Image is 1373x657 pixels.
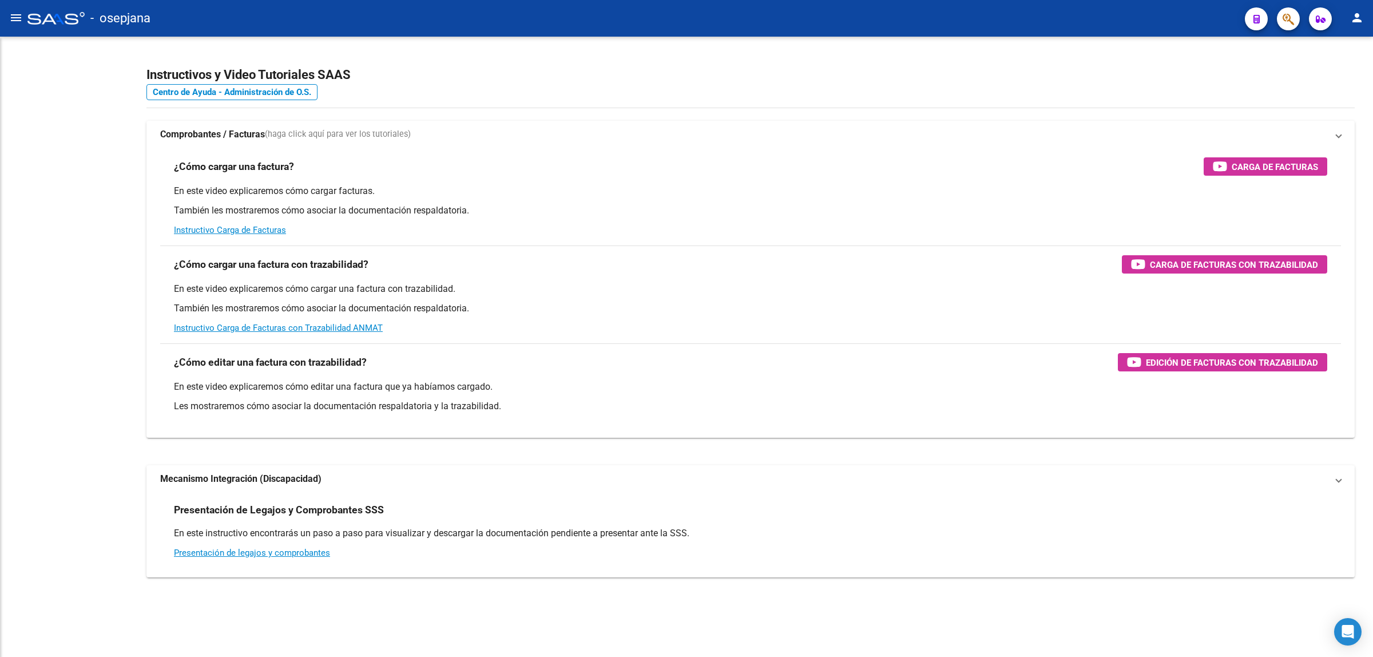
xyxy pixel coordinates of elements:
p: En este instructivo encontrarás un paso a paso para visualizar y descargar la documentación pendi... [174,527,1327,540]
strong: Comprobantes / Facturas [160,128,265,141]
h3: ¿Cómo editar una factura con trazabilidad? [174,354,367,370]
p: En este video explicaremos cómo editar una factura que ya habíamos cargado. [174,381,1327,393]
mat-expansion-panel-header: Comprobantes / Facturas(haga click aquí para ver los tutoriales) [146,121,1355,148]
span: Edición de Facturas con Trazabilidad [1146,355,1318,370]
button: Edición de Facturas con Trazabilidad [1118,353,1327,371]
a: Presentación de legajos y comprobantes [174,548,330,558]
a: Instructivo Carga de Facturas con Trazabilidad ANMAT [174,323,383,333]
h2: Instructivos y Video Tutoriales SAAS [146,64,1355,86]
div: Mecanismo Integración (Discapacidad) [146,493,1355,577]
div: Open Intercom Messenger [1334,618,1362,646]
h3: Presentación de Legajos y Comprobantes SSS [174,502,384,518]
mat-icon: menu [9,11,23,25]
span: Carga de Facturas [1232,160,1318,174]
p: Les mostraremos cómo asociar la documentación respaldatoria y la trazabilidad. [174,400,1327,413]
strong: Mecanismo Integración (Discapacidad) [160,473,322,485]
a: Centro de Ayuda - Administración de O.S. [146,84,318,100]
button: Carga de Facturas [1204,157,1327,176]
span: (haga click aquí para ver los tutoriales) [265,128,411,141]
span: - osepjana [90,6,150,31]
p: También les mostraremos cómo asociar la documentación respaldatoria. [174,204,1327,217]
button: Carga de Facturas con Trazabilidad [1122,255,1327,274]
p: En este video explicaremos cómo cargar facturas. [174,185,1327,197]
div: Comprobantes / Facturas(haga click aquí para ver los tutoriales) [146,148,1355,438]
mat-expansion-panel-header: Mecanismo Integración (Discapacidad) [146,465,1355,493]
span: Carga de Facturas con Trazabilidad [1150,258,1318,272]
p: También les mostraremos cómo asociar la documentación respaldatoria. [174,302,1327,315]
h3: ¿Cómo cargar una factura con trazabilidad? [174,256,368,272]
h3: ¿Cómo cargar una factura? [174,159,294,175]
a: Instructivo Carga de Facturas [174,225,286,235]
mat-icon: person [1350,11,1364,25]
p: En este video explicaremos cómo cargar una factura con trazabilidad. [174,283,1327,295]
